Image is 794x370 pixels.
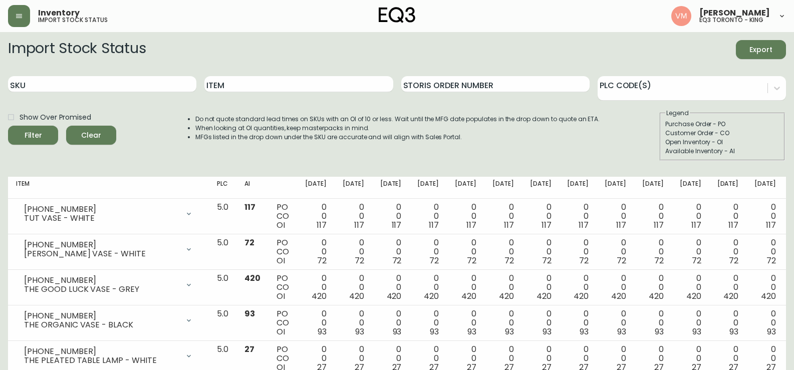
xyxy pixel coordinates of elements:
div: 0 0 [567,203,589,230]
div: 0 0 [305,309,327,336]
div: [PHONE_NUMBER] [24,347,179,356]
div: 0 0 [605,274,626,301]
legend: Legend [665,109,690,118]
th: [DATE] [672,177,709,199]
span: 117 [766,219,776,231]
div: 0 0 [717,238,739,265]
div: 0 0 [717,309,739,336]
span: OI [277,219,285,231]
div: PO CO [277,238,289,265]
span: 117 [429,219,439,231]
div: 0 0 [380,203,402,230]
div: [PHONE_NUMBER] [24,311,179,320]
div: TUT VASE - WHITE [24,214,179,223]
span: 420 [649,290,664,302]
div: 0 0 [380,309,402,336]
span: 117 [579,219,589,231]
span: 420 [686,290,701,302]
span: [PERSON_NAME] [699,9,770,17]
span: 117 [542,219,552,231]
span: 117 [392,219,402,231]
div: THE PLEATED TABLE LAMP - WHITE [24,356,179,365]
span: 117 [691,219,701,231]
span: Clear [74,129,108,142]
th: [DATE] [447,177,484,199]
span: 93 [729,326,738,337]
th: AI [236,177,269,199]
div: 0 0 [642,309,664,336]
div: 0 0 [754,274,776,301]
span: 420 [574,290,589,302]
div: 0 0 [717,274,739,301]
span: 93 [467,326,476,337]
button: Clear [66,126,116,145]
div: [PHONE_NUMBER]THE ORGANIC VASE - BLACK [16,309,201,331]
div: 0 0 [380,238,402,265]
div: 0 0 [492,274,514,301]
div: THE ORGANIC VASE - BLACK [24,320,179,329]
div: 0 0 [642,274,664,301]
div: 0 0 [567,238,589,265]
div: 0 0 [680,274,701,301]
div: 0 0 [417,309,439,336]
div: 0 0 [455,309,476,336]
span: 93 [244,308,255,319]
div: 0 0 [530,274,552,301]
span: Export [744,44,778,56]
span: 93 [355,326,364,337]
img: 0f63483a436850f3a2e29d5ab35f16df [671,6,691,26]
div: [PHONE_NUMBER] [24,276,179,285]
span: 420 [461,290,476,302]
li: MFGs listed in the drop down under the SKU are accurate and will align with Sales Portal. [195,133,600,142]
th: [DATE] [634,177,672,199]
div: 0 0 [343,238,364,265]
div: 0 0 [417,238,439,265]
th: [DATE] [484,177,522,199]
img: logo [379,7,416,23]
span: 117 [728,219,738,231]
button: Filter [8,126,58,145]
div: 0 0 [754,238,776,265]
div: 0 0 [305,274,327,301]
th: [DATE] [522,177,560,199]
div: 0 0 [530,238,552,265]
div: 0 0 [380,274,402,301]
span: 93 [543,326,552,337]
div: 0 0 [605,203,626,230]
li: When looking at OI quantities, keep masterpacks in mind. [195,124,600,133]
th: PLC [209,177,236,199]
span: 72 [542,255,552,266]
td: 5.0 [209,234,236,270]
span: 420 [349,290,364,302]
div: 0 0 [642,203,664,230]
span: 72 [429,255,439,266]
div: Purchase Order - PO [665,120,779,129]
span: 72 [617,255,626,266]
span: 117 [244,201,255,213]
span: 117 [354,219,364,231]
th: Item [8,177,209,199]
div: 0 0 [343,274,364,301]
span: 72 [317,255,327,266]
div: 0 0 [455,238,476,265]
span: OI [277,326,285,337]
div: 0 0 [680,309,701,336]
div: 0 0 [417,203,439,230]
div: 0 0 [605,238,626,265]
div: 0 0 [567,274,589,301]
span: 93 [692,326,701,337]
th: [DATE] [297,177,335,199]
div: 0 0 [305,238,327,265]
h5: import stock status [38,17,108,23]
div: 0 0 [717,203,739,230]
div: 0 0 [567,309,589,336]
span: 420 [424,290,439,302]
span: 420 [244,272,260,284]
span: 420 [537,290,552,302]
span: 93 [617,326,626,337]
th: [DATE] [335,177,372,199]
span: 117 [504,219,514,231]
span: 420 [499,290,514,302]
div: 0 0 [455,203,476,230]
span: 117 [317,219,327,231]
